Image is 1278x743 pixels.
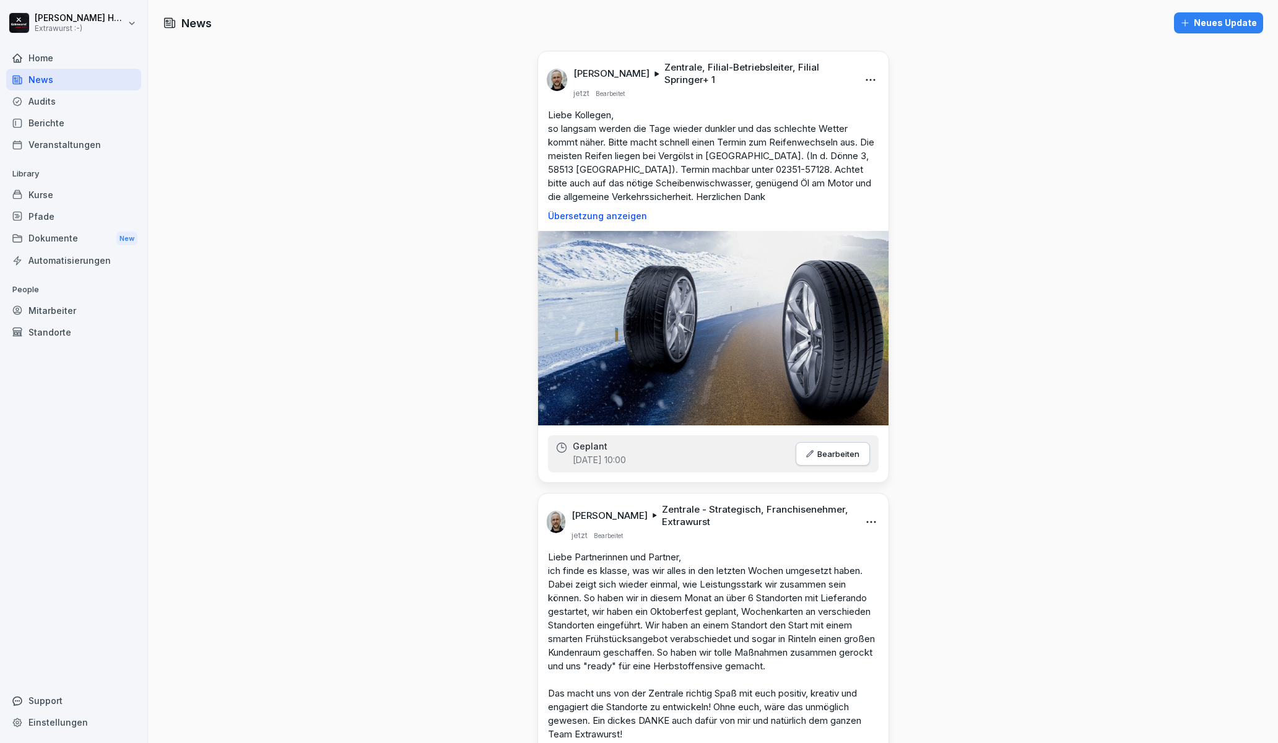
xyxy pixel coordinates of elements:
[817,449,859,459] p: Bearbeiten
[181,15,212,32] h1: News
[6,280,141,300] p: People
[6,321,141,343] a: Standorte
[664,61,849,86] p: Zentrale, Filial-Betriebsleiter, Filial Springer + 1
[572,531,588,541] p: jetzt
[6,690,141,711] div: Support
[6,184,141,206] a: Kurse
[573,441,607,451] p: Geplant
[6,711,141,733] a: Einstellungen
[1180,16,1257,30] div: Neues Update
[35,24,125,33] p: Extrawurst :-)
[548,108,879,204] p: Liebe Kollegen, so langsam werden die Tage wieder dunkler und das schlechte Wetter kommt näher. B...
[35,13,125,24] p: [PERSON_NAME] Hagebaum
[547,511,566,533] img: k5nlqdpwapsdgj89rsfbt2s8.png
[6,300,141,321] a: Mitarbeiter
[6,206,141,227] a: Pfade
[796,442,870,466] button: Bearbeiten
[1174,12,1263,33] button: Neues Update
[572,510,648,522] p: [PERSON_NAME]
[538,231,889,425] img: kv8su8v5xg075qdgi1b7449z.png
[6,47,141,69] a: Home
[594,531,623,541] p: Bearbeitet
[573,67,650,80] p: [PERSON_NAME]
[573,454,626,466] p: [DATE] 10:00
[6,164,141,184] p: Library
[116,232,137,246] div: New
[596,89,625,98] p: Bearbeitet
[6,112,141,134] a: Berichte
[573,89,589,98] p: jetzt
[662,503,850,528] p: Zentrale - Strategisch, Franchisenehmer, Extrawurst
[548,211,879,221] p: Übersetzung anzeigen
[6,227,141,250] a: DokumenteNew
[6,250,141,271] a: Automatisierungen
[6,90,141,112] a: Audits
[6,134,141,155] a: Veranstaltungen
[547,69,567,91] img: k5nlqdpwapsdgj89rsfbt2s8.png
[6,227,141,250] div: Dokumente
[6,69,141,90] a: News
